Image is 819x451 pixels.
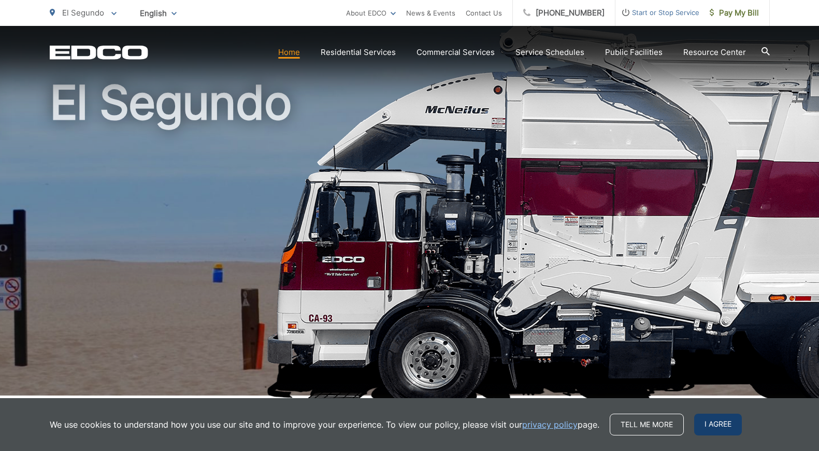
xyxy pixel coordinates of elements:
a: Residential Services [321,46,396,59]
a: Service Schedules [515,46,584,59]
a: Tell me more [610,414,684,435]
p: We use cookies to understand how you use our site and to improve your experience. To view our pol... [50,418,599,431]
a: Home [278,46,300,59]
a: Contact Us [466,7,502,19]
a: About EDCO [346,7,396,19]
a: Commercial Services [416,46,495,59]
span: English [132,4,184,22]
a: Resource Center [683,46,746,59]
a: News & Events [406,7,455,19]
span: Pay My Bill [710,7,759,19]
a: Public Facilities [605,46,663,59]
a: privacy policy [522,418,578,431]
a: EDCD logo. Return to the homepage. [50,45,148,60]
span: El Segundo [62,8,104,18]
span: I agree [694,414,742,435]
h1: El Segundo [50,77,770,405]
